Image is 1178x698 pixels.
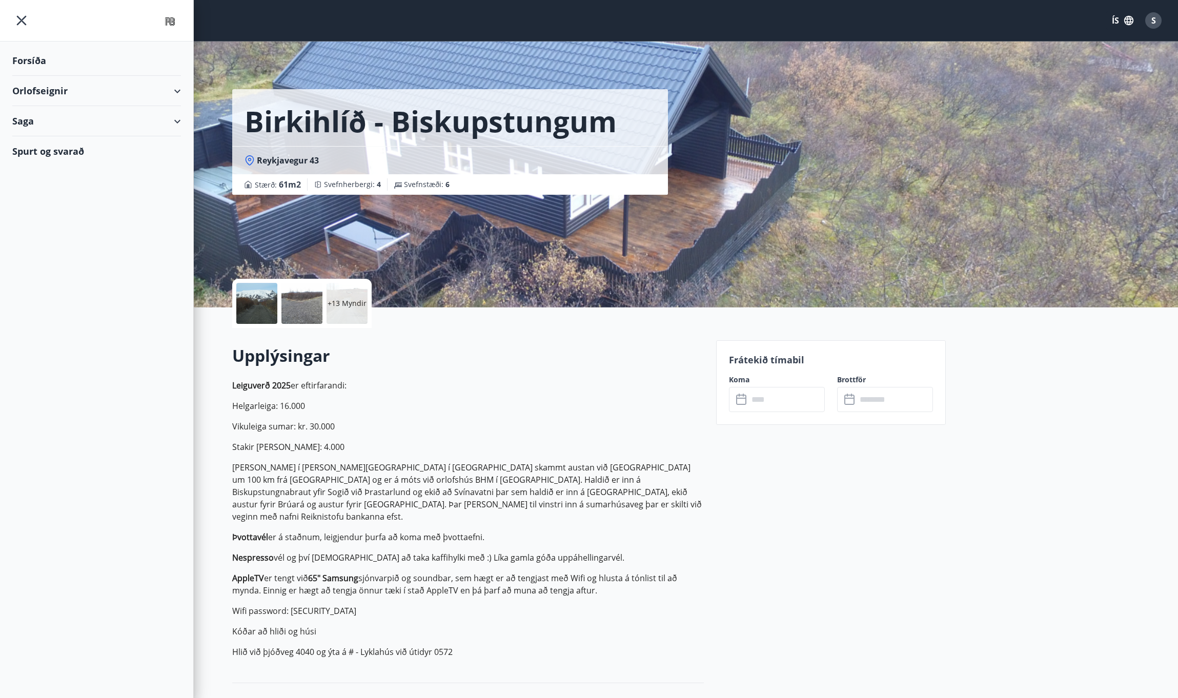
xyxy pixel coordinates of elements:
[232,531,268,543] strong: Þvottavél
[12,106,181,136] div: Saga
[245,101,617,140] h1: Birkihlíð - Biskupstungum
[377,179,381,189] span: 4
[159,11,181,32] img: union_logo
[12,136,181,166] div: Spurt og svarað
[232,625,704,638] p: Kóðar að hliði og húsi
[232,572,704,597] p: er tengt við sjónvarpið og soundbar, sem hægt er að tengjast með Wifi og hlusta á tónlist til að ...
[308,572,358,584] strong: 65" Samsung
[232,646,704,658] p: Hlið við þjóðveg 4040 og ýta á # - Lyklahús við útidyr 0572
[232,344,704,367] h2: Upplýsingar
[1151,15,1156,26] span: S
[257,155,319,166] span: Reykjavegur 43
[404,179,450,190] span: Svefnstæði :
[1106,11,1139,30] button: ÍS
[279,179,301,190] span: 61 m2
[12,76,181,106] div: Orlofseignir
[729,375,825,385] label: Koma
[232,531,704,543] p: er á staðnum, leigjendur þurfa að koma með þvottaefni.
[232,441,704,453] p: Stakir [PERSON_NAME]: 4.000
[232,605,704,617] p: Wifi password: [SECURITY_DATA]
[232,400,704,412] p: Helgarleiga: 16.000
[232,551,704,564] p: vél og því [DEMOGRAPHIC_DATA] að taka kaffihylki með :) Líka gamla góða uppáhellingarvél.
[232,379,704,392] p: er eftirfarandi:
[12,11,31,30] button: menu
[232,461,704,523] p: [PERSON_NAME] í [PERSON_NAME][GEOGRAPHIC_DATA] í [GEOGRAPHIC_DATA] skammt austan við [GEOGRAPHIC_...
[255,178,301,191] span: Stærð :
[328,298,367,309] p: +13 Myndir
[837,375,933,385] label: Brottför
[729,353,933,366] p: Frátekið tímabil
[1141,8,1166,33] button: S
[12,46,181,76] div: Forsíða
[232,572,264,584] strong: AppleTV
[232,380,291,391] strong: Leiguverð 2025
[232,420,704,433] p: Vikuleiga sumar: kr. 30.000
[232,552,274,563] strong: Nespresso
[445,179,450,189] span: 6
[324,179,381,190] span: Svefnherbergi :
